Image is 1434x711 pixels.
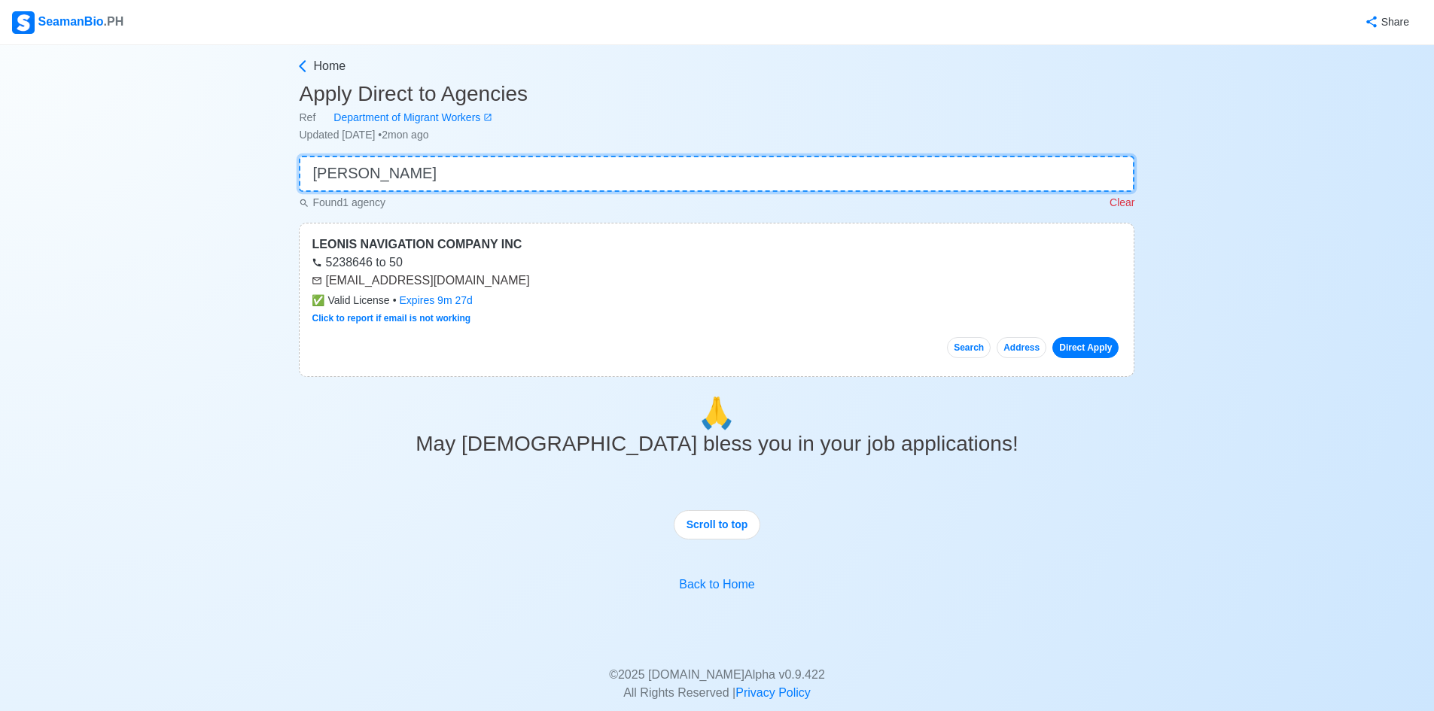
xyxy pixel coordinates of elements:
a: Click to report if email is not working [312,313,470,324]
p: Found 1 agency [299,195,385,211]
h3: Apply Direct to Agencies [299,81,1134,107]
div: [EMAIL_ADDRESS][DOMAIN_NAME] [312,272,1122,290]
a: Department of Migrant Workers [315,110,492,126]
a: Direct Apply [1052,337,1119,358]
button: Share [1350,8,1422,37]
span: check [312,294,324,306]
p: Clear [1110,195,1134,211]
h3: May [DEMOGRAPHIC_DATA] bless you in your job applications! [299,431,1134,457]
a: Home [295,57,1134,75]
button: Scroll to top [674,510,761,539]
span: Home [313,57,346,75]
a: 5238646 to 50 [312,256,402,269]
button: Address [997,337,1046,358]
div: Expires 9m 27d [400,293,473,308]
p: © 2025 [DOMAIN_NAME] Alpha v 0.9.422 All Rights Reserved | [310,648,1123,702]
input: 👉 Quick Search [299,156,1134,192]
a: Privacy Policy [735,686,811,699]
span: .PH [104,15,124,28]
div: LEONIS NAVIGATION COMPANY INC [312,235,1122,254]
img: Logo [12,11,35,34]
span: Updated [DATE] • 2mon ago [299,129,428,141]
button: Search [947,337,991,358]
span: pray [698,397,735,430]
div: • [312,293,1122,308]
span: Valid License [312,293,389,308]
div: Department of Migrant Workers [315,110,483,126]
div: SeamanBio [12,11,123,34]
a: Back to Home [679,578,754,591]
div: Ref [299,110,1134,126]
